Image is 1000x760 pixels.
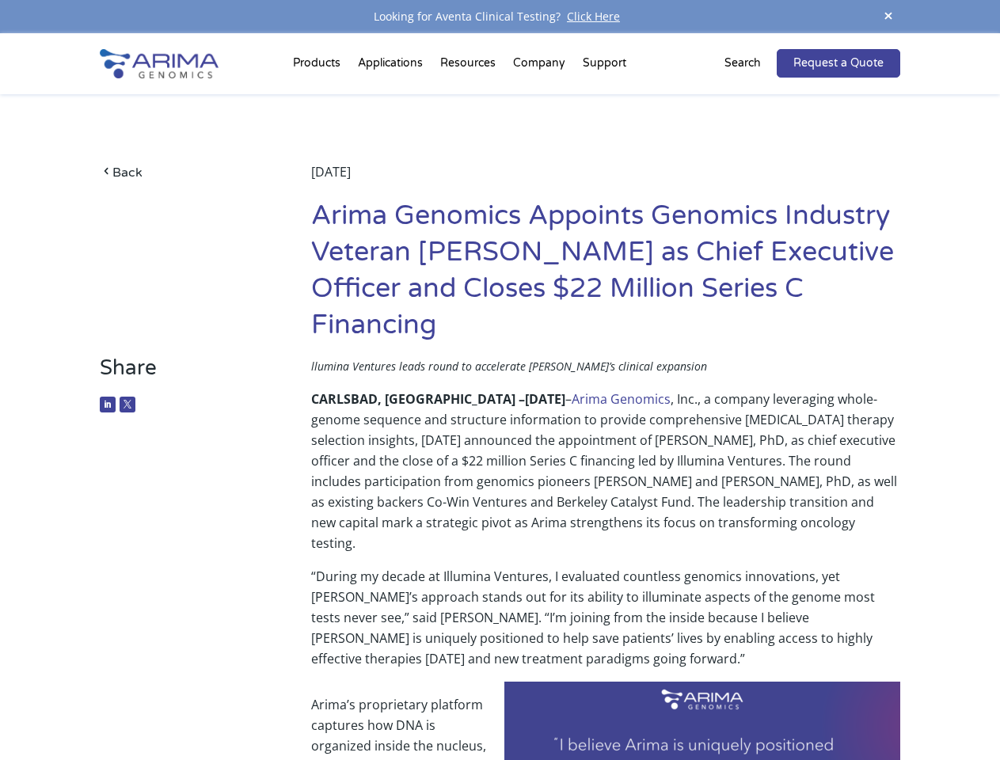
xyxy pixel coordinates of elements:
[100,355,267,393] h3: Share
[100,49,219,78] img: Arima-Genomics-logo
[572,390,671,408] a: Arima Genomics
[100,6,899,27] div: Looking for Aventa Clinical Testing?
[311,566,900,682] p: “During my decade at Illumina Ventures, I evaluated countless genomics innovations, yet [PERSON_N...
[311,161,900,198] div: [DATE]
[561,9,626,24] a: Click Here
[724,53,761,74] p: Search
[100,161,267,183] a: Back
[311,389,900,566] p: – , Inc., a company leveraging whole-genome sequence and structure information to provide compreh...
[311,359,707,374] span: llumina Ventures leads round to accelerate [PERSON_NAME]’s clinical expansion
[311,390,525,408] b: CARLSBAD, [GEOGRAPHIC_DATA] –
[525,390,565,408] b: [DATE]
[777,49,900,78] a: Request a Quote
[311,198,900,355] h1: Arima Genomics Appoints Genomics Industry Veteran [PERSON_NAME] as Chief Executive Officer and Cl...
